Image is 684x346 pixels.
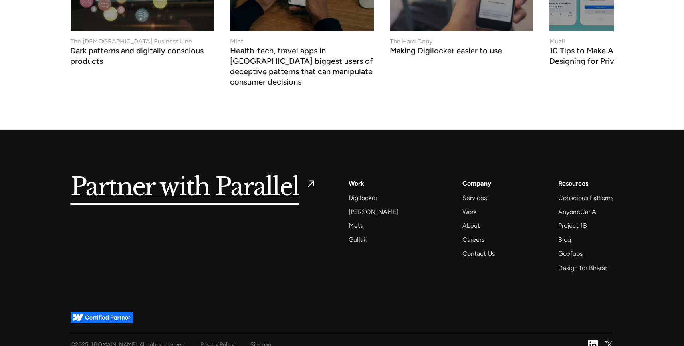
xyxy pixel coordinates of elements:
a: Work [349,178,364,189]
a: Goofups [558,248,583,259]
a: Conscious Patterns [558,192,613,203]
h5: Partner with Parallel [71,178,299,196]
div: Mint [230,37,243,46]
a: Contact Us [462,248,495,259]
a: AnyoneCanAI [558,206,598,217]
h3: Health-tech, travel apps in [GEOGRAPHIC_DATA] biggest users of deceptive patterns that can manipu... [230,48,374,87]
a: Blog [558,234,571,245]
div: The Hard Copy [390,37,432,46]
a: Careers [462,234,484,245]
a: Digilocker [349,192,377,203]
a: Company [462,178,491,189]
a: About [462,220,480,231]
h3: Making Digilocker easier to use [390,48,502,56]
h3: Dark patterns and digitally conscious products [70,48,214,66]
a: Gullak [349,234,367,245]
div: Muzli [549,37,565,46]
a: Project 1B [558,220,587,231]
a: [PERSON_NAME] [349,206,399,217]
a: Meta [349,220,363,231]
a: Partner with Parallel [71,178,317,196]
div: The [DEMOGRAPHIC_DATA] Business Line [70,37,192,46]
a: Services [462,192,487,203]
div: Resources [558,178,588,189]
a: Design for Bharat [558,263,607,273]
a: Work [462,206,477,217]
